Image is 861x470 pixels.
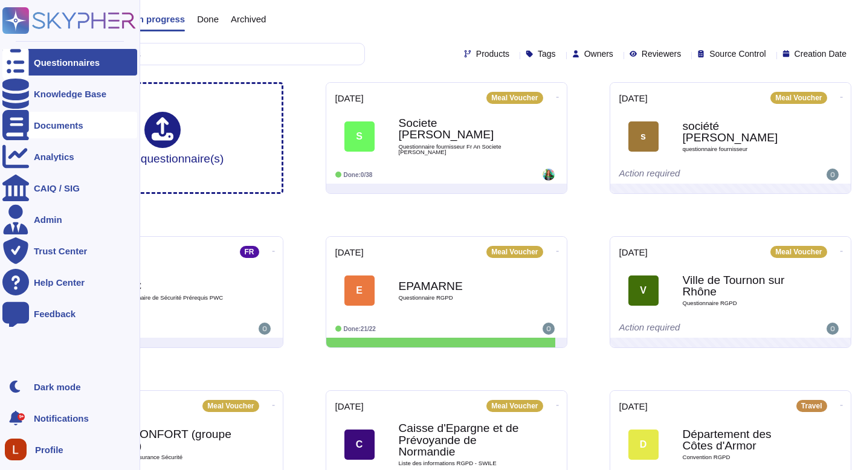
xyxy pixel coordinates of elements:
[115,295,236,301] span: Questionnaire de Sécurité Prérequis PWC
[683,300,804,306] span: Questionnaire RGPD
[683,120,804,143] b: société [PERSON_NAME]
[344,326,376,332] span: Done: 21/22
[619,94,648,103] span: [DATE]
[115,280,236,292] b: PWC
[770,92,827,104] div: Meal Voucher
[2,175,137,201] a: CAIQ / SIG
[619,248,648,257] span: [DATE]
[135,14,185,24] span: In progress
[399,295,520,301] span: Questionnaire RGPD
[34,152,74,161] div: Analytics
[34,89,106,98] div: Knowledge Base
[486,92,543,104] div: Meal Voucher
[642,50,681,58] span: Reviewers
[399,280,520,292] b: EPAMARNE
[619,402,648,411] span: [DATE]
[101,112,224,164] div: Upload questionnaire(s)
[259,323,271,335] img: user
[35,445,63,454] span: Profile
[538,50,556,58] span: Tags
[2,300,137,327] a: Feedback
[115,428,236,451] b: IZI CONFORT (groupe EDF)
[543,323,555,335] img: user
[827,169,839,181] img: user
[399,422,520,457] b: Caisse d'Epargne et de Prévoyande de Normandie
[34,184,80,193] div: CAIQ / SIG
[796,400,827,412] div: Travel
[2,269,137,295] a: Help Center
[399,144,520,155] span: Questionnaire fournisseur Fr An Societe [PERSON_NAME]
[18,413,25,420] div: 9+
[2,49,137,76] a: Questionnaires
[34,121,83,130] div: Documents
[240,246,259,258] div: FR
[486,400,543,412] div: Meal Voucher
[197,14,219,24] span: Done
[628,430,659,460] div: D
[5,439,27,460] img: user
[335,402,364,411] span: [DATE]
[202,400,259,412] div: Meal Voucher
[2,206,137,233] a: Admin
[399,460,520,466] span: Liste des informations RGPD - SWILE
[34,278,85,287] div: Help Center
[584,50,613,58] span: Owners
[344,121,375,152] div: S
[543,169,555,181] img: user
[34,246,87,256] div: Trust Center
[34,382,81,391] div: Dark mode
[2,237,137,264] a: Trust Center
[619,323,767,335] div: Action required
[486,246,543,258] div: Meal Voucher
[476,50,509,58] span: Products
[683,146,804,152] span: questionnaire fournisseur
[795,50,846,58] span: Creation Date
[2,143,137,170] a: Analytics
[344,430,375,460] div: C
[827,323,839,335] img: user
[231,14,266,24] span: Archived
[48,43,364,65] input: Search by keywords
[628,121,659,152] div: s
[34,309,76,318] div: Feedback
[2,112,137,138] a: Documents
[335,94,364,103] span: [DATE]
[2,80,137,107] a: Knowledge Base
[335,248,364,257] span: [DATE]
[344,275,375,306] div: E
[709,50,766,58] span: Source Control
[683,274,804,297] b: Ville de Tournon sur Rhône
[34,414,89,423] span: Notifications
[619,169,767,181] div: Action required
[2,436,35,463] button: user
[344,172,373,178] span: Done: 0/38
[683,428,804,451] b: Département des Côtes d'Armor
[399,117,520,140] b: Societe [PERSON_NAME]
[34,215,62,224] div: Admin
[34,58,100,67] div: Questionnaires
[683,454,804,460] span: Convention RGPD
[115,454,236,460] span: Plan d’Assurance Sécurité
[628,275,659,306] div: V
[770,246,827,258] div: Meal Voucher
